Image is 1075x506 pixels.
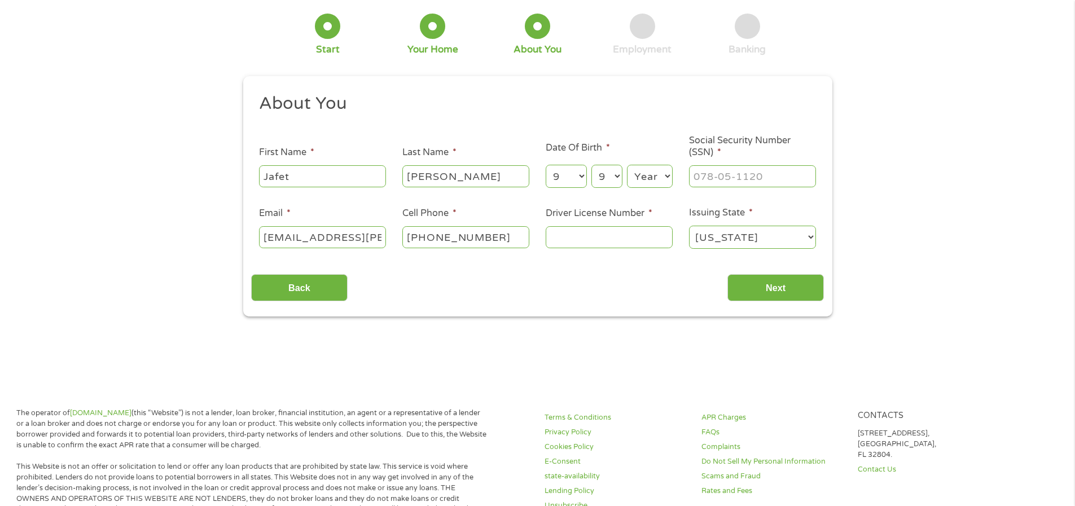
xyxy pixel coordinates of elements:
[514,43,561,56] div: About You
[701,427,845,438] a: FAQs
[407,43,458,56] div: Your Home
[701,412,845,423] a: APR Charges
[316,43,340,56] div: Start
[689,207,753,219] label: Issuing State
[701,442,845,452] a: Complaints
[545,486,688,496] a: Lending Policy
[259,226,386,248] input: john@gmail.com
[545,412,688,423] a: Terms & Conditions
[545,456,688,467] a: E-Consent
[546,142,610,154] label: Date Of Birth
[545,471,688,482] a: state-availability
[858,464,1001,475] a: Contact Us
[259,208,291,219] label: Email
[402,165,529,187] input: Smith
[546,208,652,219] label: Driver License Number
[259,147,314,159] label: First Name
[259,93,808,115] h2: About You
[701,471,845,482] a: Scams and Fraud
[858,411,1001,421] h4: Contacts
[545,442,688,452] a: Cookies Policy
[545,427,688,438] a: Privacy Policy
[727,274,824,302] input: Next
[701,486,845,496] a: Rates and Fees
[858,428,1001,460] p: [STREET_ADDRESS], [GEOGRAPHIC_DATA], FL 32804.
[689,165,816,187] input: 078-05-1120
[402,226,529,248] input: (541) 754-3010
[251,274,348,302] input: Back
[16,408,487,451] p: The operator of (this “Website”) is not a lender, loan broker, financial institution, an agent or...
[402,208,457,219] label: Cell Phone
[70,408,131,417] a: [DOMAIN_NAME]
[613,43,672,56] div: Employment
[402,147,457,159] label: Last Name
[701,456,845,467] a: Do Not Sell My Personal Information
[689,135,816,159] label: Social Security Number (SSN)
[729,43,766,56] div: Banking
[259,165,386,187] input: John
